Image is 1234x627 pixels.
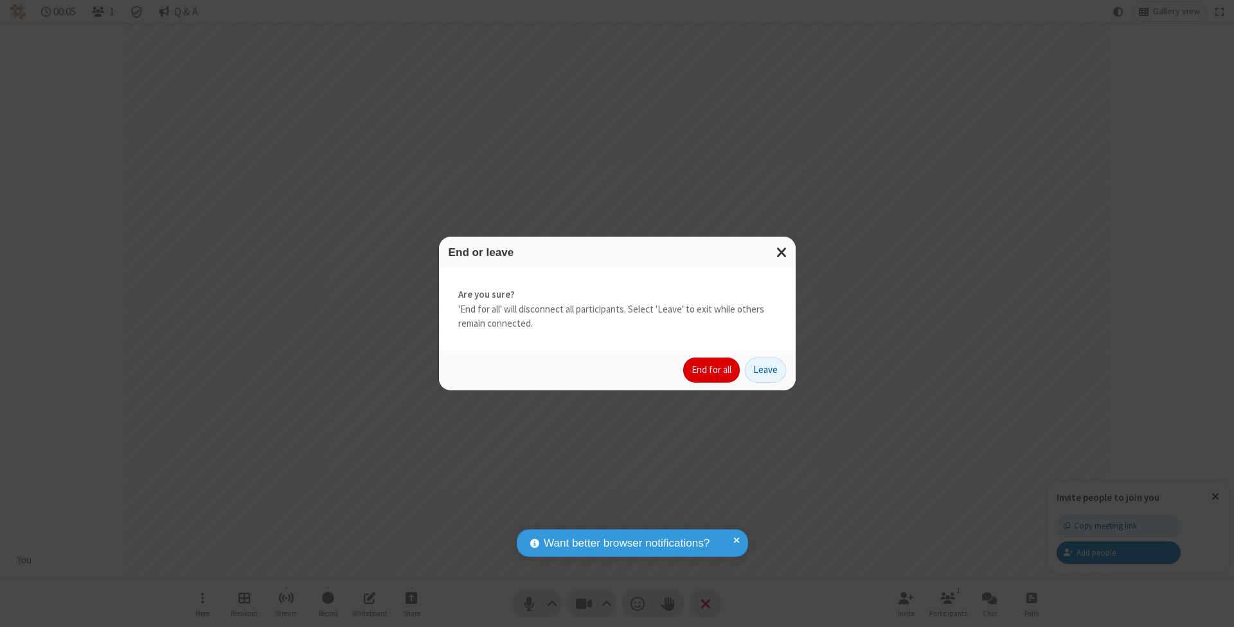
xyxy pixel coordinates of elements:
button: Close modal [769,237,796,268]
button: End for all [683,358,740,383]
span: Want better browser notifications? [544,535,710,552]
h3: End or leave [449,246,786,259]
button: Leave [745,358,786,383]
strong: Are you sure? [458,287,776,302]
div: 'End for all' will disconnect all participants. Select 'Leave' to exit while others remain connec... [439,268,796,350]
